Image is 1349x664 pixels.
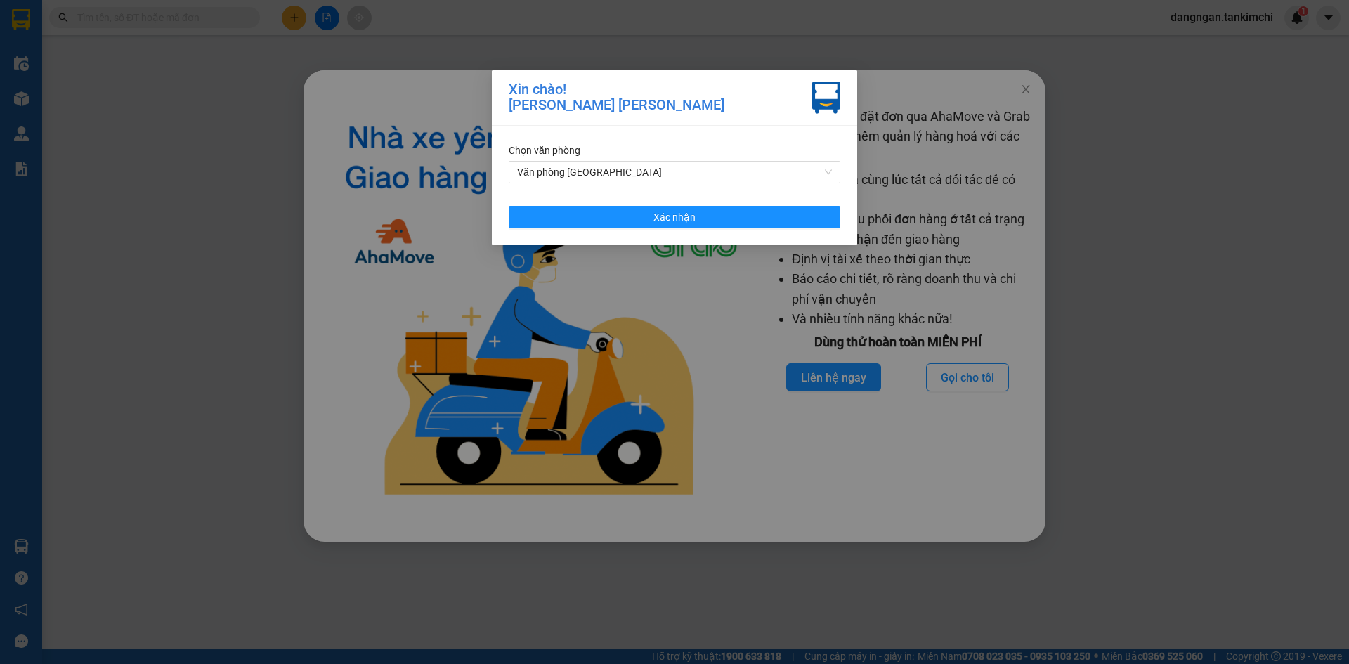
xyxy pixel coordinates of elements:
[509,206,840,228] button: Xác nhận
[653,209,696,225] span: Xác nhận
[517,162,832,183] span: Văn phòng Đà Nẵng
[509,143,840,158] div: Chọn văn phòng
[509,82,724,114] div: Xin chào! [PERSON_NAME] [PERSON_NAME]
[812,82,840,114] img: vxr-icon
